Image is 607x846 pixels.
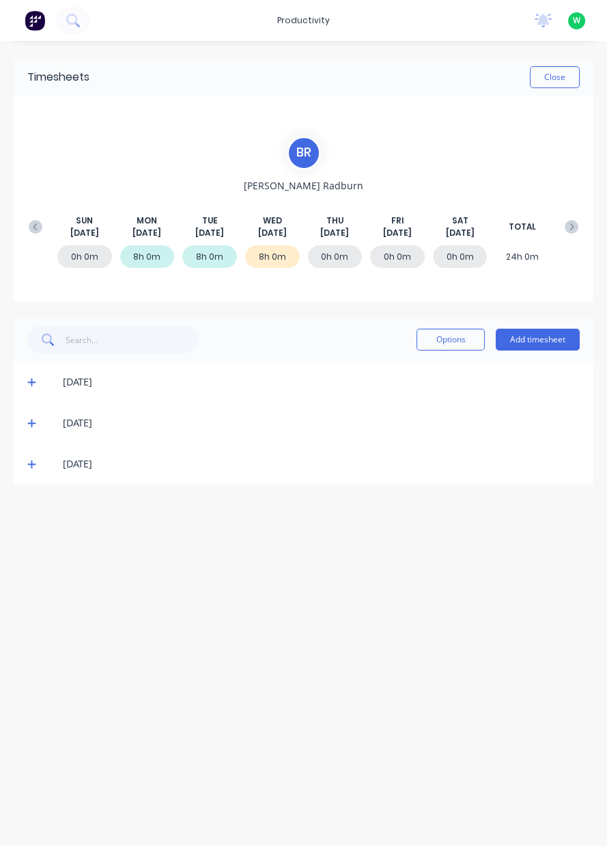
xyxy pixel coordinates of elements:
button: Close [530,66,580,88]
span: FRI [391,215,404,227]
span: TUE [202,215,218,227]
div: [DATE] [63,456,580,472]
div: 24h 0m [495,245,550,268]
span: TOTAL [509,221,536,233]
div: 0h 0m [370,245,425,268]
span: MON [137,215,157,227]
div: 0h 0m [308,245,363,268]
img: Factory [25,10,45,31]
div: 8h 0m [120,245,175,268]
span: THU [326,215,343,227]
span: [DATE] [383,227,412,239]
div: 0h 0m [57,245,112,268]
input: Search... [66,326,199,353]
button: Add timesheet [496,329,580,351]
span: W [573,14,580,27]
span: SUN [76,215,93,227]
div: [DATE] [63,374,580,390]
span: [PERSON_NAME] Radburn [244,178,363,193]
div: productivity [270,10,337,31]
span: [DATE] [195,227,224,239]
div: 0h 0m [433,245,488,268]
span: [DATE] [70,227,99,239]
span: WED [263,215,282,227]
div: B R [287,136,321,170]
span: [DATE] [258,227,287,239]
span: [DATE] [132,227,161,239]
span: [DATE] [446,227,475,239]
span: SAT [452,215,468,227]
span: [DATE] [320,227,349,239]
div: 8h 0m [245,245,300,268]
div: [DATE] [63,415,580,431]
button: Options [417,329,485,351]
div: 8h 0m [182,245,237,268]
div: Timesheets [27,69,89,85]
